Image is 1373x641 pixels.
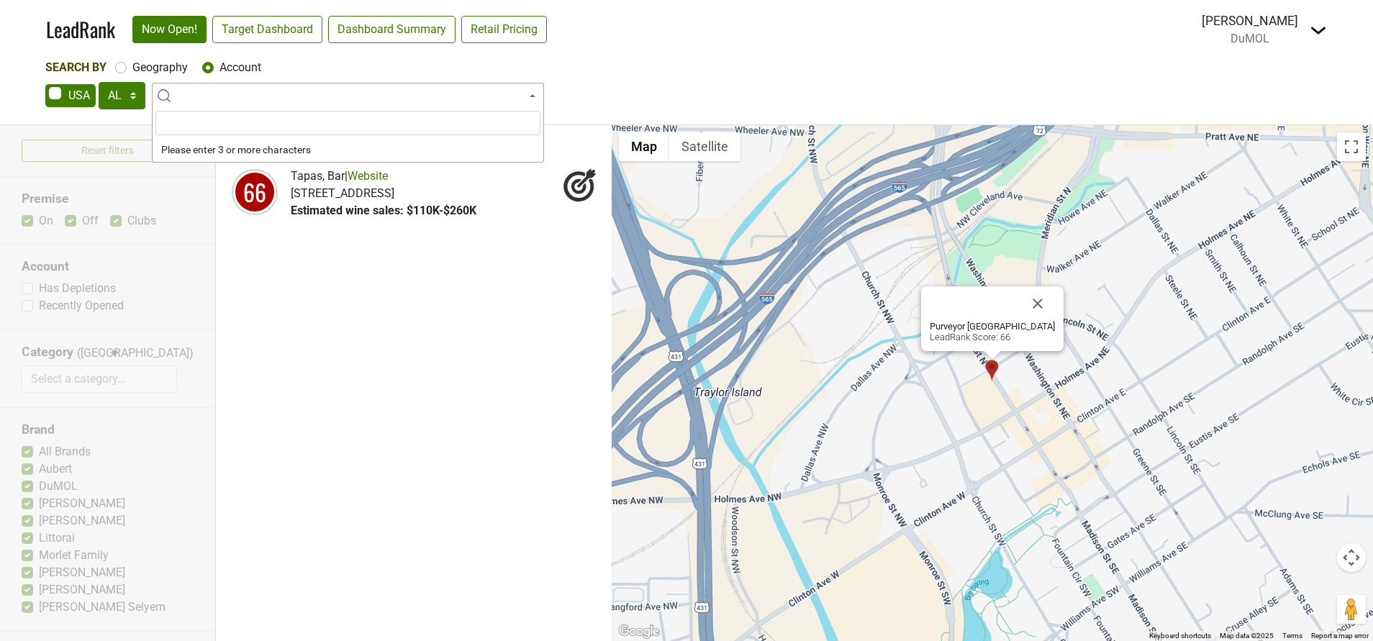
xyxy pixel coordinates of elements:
[328,16,456,43] a: Dashboard Summary
[212,16,322,43] a: Target Dashboard
[348,169,388,183] a: Website
[132,59,188,76] label: Geography
[1337,543,1366,572] button: Map camera controls
[291,169,345,183] span: Tapas, Bar
[1231,32,1269,45] span: DuMOL
[233,171,276,214] div: 66
[619,132,669,161] button: Show street map
[153,138,543,162] li: Please enter 3 or more characters
[930,321,1055,342] div: LeadRank Score: 66
[615,622,663,641] img: Google
[1220,632,1274,640] span: Map data ©2025
[1202,12,1298,30] div: [PERSON_NAME]
[219,59,261,76] label: Account
[291,204,476,217] span: Estimated wine sales: $110K-$260K
[615,622,663,641] a: Open this area in Google Maps (opens a new window)
[291,168,476,185] div: |
[1337,595,1366,624] button: Drag Pegman onto the map to open Street View
[132,16,207,43] a: Now Open!
[1020,286,1055,321] button: Close
[461,16,547,43] a: Retail Pricing
[45,60,107,74] span: Search By
[1282,632,1302,640] a: Terms
[984,359,1000,383] div: Purveyor Huntsville
[1311,632,1369,640] a: Report a map error
[291,186,394,200] span: [STREET_ADDRESS]
[1310,22,1327,39] img: Dropdown Menu
[1149,631,1211,641] button: Keyboard shortcuts
[1337,132,1366,161] button: Toggle fullscreen view
[930,321,1055,332] b: Purveyor [GEOGRAPHIC_DATA]
[46,14,115,45] a: LeadRank
[669,132,740,161] button: Show satellite imagery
